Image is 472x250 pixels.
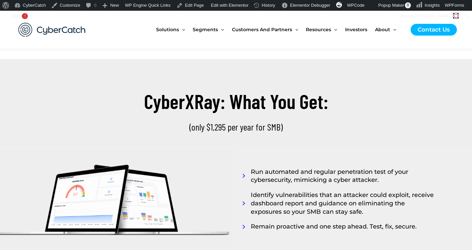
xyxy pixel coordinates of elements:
[156,15,404,44] nav: Site Navigation: New Main Menu
[336,2,342,8] img: svg+xml;base64,PHN2ZyB4bWxucz0iaHR0cDovL3d3dy53My5vcmcvMjAwMC9zdmciIHZpZXdCb3g9IjAgMCAzMiAzMiI+PG...
[411,24,457,36] a: Contact Us
[193,15,218,44] span: Segments
[156,15,179,44] span: Solutions
[345,15,375,44] a: Investors
[211,3,248,8] span: Edit with Elementor
[11,13,20,18] span: SEO
[249,222,417,231] span: Remain proactive and one step ahead. Test, fix, secure.
[292,15,298,44] span: Menu Toggle
[306,15,331,44] span: Resources
[22,13,28,19] div: !
[249,168,437,185] span: Run automated and regular penetration test of your cybersecurity, mimicking a cyber attacker.
[345,15,367,44] span: Investors
[405,2,411,8] span: 0
[232,15,292,44] span: Customers and Partners
[375,15,390,44] span: About
[48,121,424,133] h2: (only $1,295 per year for SMB)
[249,191,437,216] span: Identify vulnerabilities that an attacker could exploit, receive dashboard report and guidance on...
[390,15,396,44] span: Menu Toggle
[12,16,92,44] img: CyberCatch
[218,15,224,44] span: Menu Toggle
[179,15,185,44] span: Menu Toggle
[415,13,451,18] span: [PERSON_NAME]
[398,11,462,21] a: Howdy,
[331,15,337,44] span: Menu Toggle
[48,88,424,114] h2: CyberXRay: What You Get:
